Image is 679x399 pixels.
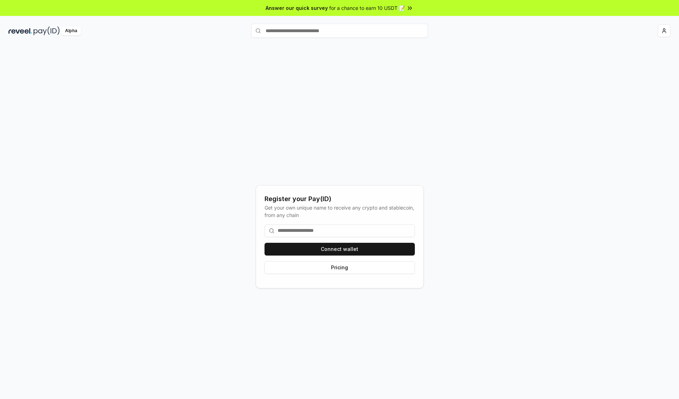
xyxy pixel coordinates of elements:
div: Register your Pay(ID) [265,194,415,204]
button: Connect wallet [265,243,415,256]
div: Alpha [61,27,81,35]
span: for a chance to earn 10 USDT 📝 [329,4,405,12]
button: Pricing [265,261,415,274]
img: reveel_dark [8,27,32,35]
div: Get your own unique name to receive any crypto and stablecoin, from any chain [265,204,415,219]
img: pay_id [34,27,60,35]
span: Answer our quick survey [266,4,328,12]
